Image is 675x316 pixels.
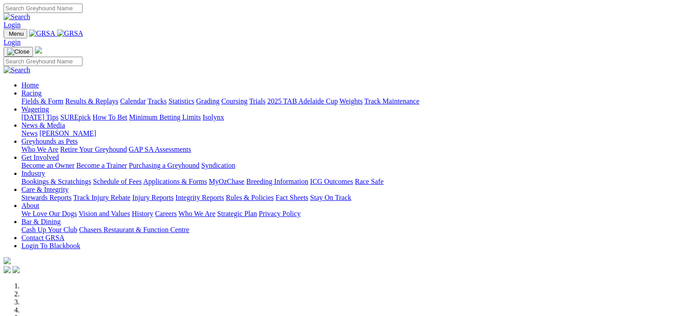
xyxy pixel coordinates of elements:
[4,47,33,57] button: Toggle navigation
[249,97,265,105] a: Trials
[175,194,224,201] a: Integrity Reports
[73,194,130,201] a: Track Injury Rebate
[79,210,130,217] a: Vision and Values
[21,105,49,113] a: Wagering
[259,210,301,217] a: Privacy Policy
[21,226,77,233] a: Cash Up Your Club
[35,46,42,54] img: logo-grsa-white.png
[21,129,671,137] div: News & Media
[4,4,83,13] input: Search
[21,178,91,185] a: Bookings & Scratchings
[60,113,91,121] a: SUREpick
[209,178,244,185] a: MyOzChase
[364,97,419,105] a: Track Maintenance
[148,97,167,105] a: Tracks
[9,30,24,37] span: Menu
[21,129,37,137] a: News
[226,194,274,201] a: Rules & Policies
[310,194,351,201] a: Stay On Track
[201,162,235,169] a: Syndication
[21,146,671,154] div: Greyhounds as Pets
[4,257,11,264] img: logo-grsa-white.png
[21,154,59,161] a: Get Involved
[21,210,671,218] div: About
[155,210,177,217] a: Careers
[21,121,65,129] a: News & Media
[93,178,141,185] a: Schedule of Fees
[12,266,20,273] img: twitter.svg
[196,97,219,105] a: Grading
[310,178,353,185] a: ICG Outcomes
[21,194,671,202] div: Care & Integrity
[221,97,248,105] a: Coursing
[21,137,78,145] a: Greyhounds as Pets
[21,210,77,217] a: We Love Our Dogs
[4,66,30,74] img: Search
[217,210,257,217] a: Strategic Plan
[129,113,201,121] a: Minimum Betting Limits
[21,113,671,121] div: Wagering
[132,210,153,217] a: History
[4,38,21,46] a: Login
[4,57,83,66] input: Search
[4,29,27,38] button: Toggle navigation
[21,186,69,193] a: Care & Integrity
[120,97,146,105] a: Calendar
[169,97,195,105] a: Statistics
[129,162,199,169] a: Purchasing a Greyhound
[21,202,39,209] a: About
[57,29,83,37] img: GRSA
[21,234,64,241] a: Contact GRSA
[21,146,58,153] a: Who We Are
[93,113,128,121] a: How To Bet
[340,97,363,105] a: Weights
[21,162,75,169] a: Become an Owner
[21,194,71,201] a: Stewards Reports
[79,226,189,233] a: Chasers Restaurant & Function Centre
[178,210,215,217] a: Who We Are
[21,113,58,121] a: [DATE] Tips
[65,97,118,105] a: Results & Replays
[21,97,671,105] div: Racing
[246,178,308,185] a: Breeding Information
[129,146,191,153] a: GAP SA Assessments
[21,178,671,186] div: Industry
[21,81,39,89] a: Home
[21,218,61,225] a: Bar & Dining
[21,170,45,177] a: Industry
[143,178,207,185] a: Applications & Forms
[76,162,127,169] a: Become a Trainer
[21,226,671,234] div: Bar & Dining
[7,48,29,55] img: Close
[21,162,671,170] div: Get Involved
[276,194,308,201] a: Fact Sheets
[39,129,96,137] a: [PERSON_NAME]
[21,89,41,97] a: Racing
[355,178,383,185] a: Race Safe
[267,97,338,105] a: 2025 TAB Adelaide Cup
[203,113,224,121] a: Isolynx
[132,194,174,201] a: Injury Reports
[29,29,55,37] img: GRSA
[4,266,11,273] img: facebook.svg
[21,97,63,105] a: Fields & Form
[4,13,30,21] img: Search
[60,146,127,153] a: Retire Your Greyhound
[21,242,80,249] a: Login To Blackbook
[4,21,21,29] a: Login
